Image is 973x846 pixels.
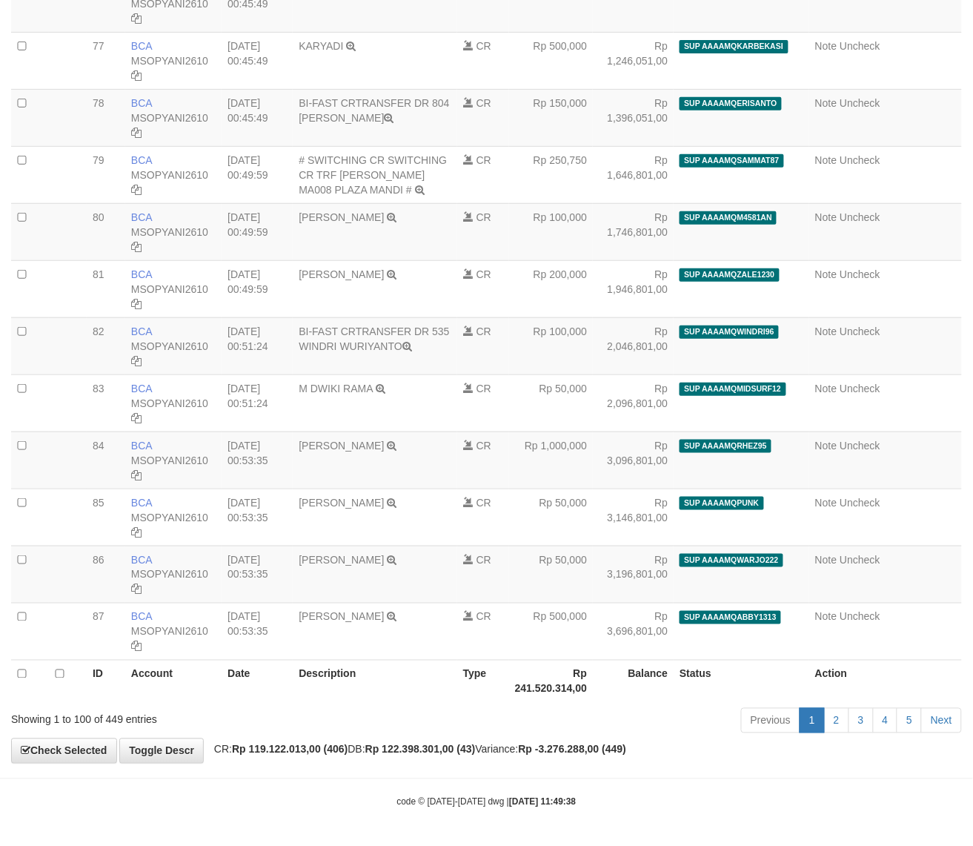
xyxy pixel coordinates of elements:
[131,154,152,166] span: BCA
[131,298,142,310] a: Copy MSOPYANI2610 to clipboard
[815,554,837,566] a: Note
[222,89,293,146] td: [DATE] 00:45:49
[222,32,293,89] td: [DATE] 00:45:49
[299,497,384,509] a: [PERSON_NAME]
[680,440,771,452] span: SUP AAAAMQRHEZ95
[849,708,874,733] a: 3
[299,611,384,623] a: [PERSON_NAME]
[593,32,674,89] td: Rp 1,246,051,00
[93,268,104,280] span: 81
[840,97,880,109] a: Uncheck
[87,660,125,702] th: ID
[840,440,880,452] a: Uncheck
[815,440,837,452] a: Note
[815,325,837,337] a: Note
[131,97,152,109] span: BCA
[680,383,786,395] span: SUP AAAAMQMIDSURF12
[131,70,142,82] a: Copy MSOPYANI2610 to clipboard
[93,97,104,109] span: 78
[222,146,293,203] td: [DATE] 00:49:59
[222,432,293,489] td: [DATE] 00:53:35
[815,383,837,394] a: Note
[680,211,777,224] span: SUP AAAAMQM4581AN
[476,154,491,166] span: CR
[131,526,142,538] a: Copy MSOPYANI2610 to clipboard
[840,154,880,166] a: Uncheck
[299,40,343,52] a: KARYADI
[593,203,674,260] td: Rp 1,746,801,00
[119,738,204,764] a: Toggle Descr
[131,340,208,352] a: MSOPYANI2610
[509,32,593,89] td: Rp 500,000
[680,325,779,338] span: SUP AAAAMQWINDRI96
[680,268,780,281] span: SUP AAAAMQZALE1230
[131,584,142,595] a: Copy MSOPYANI2610 to clipboard
[509,546,593,603] td: Rp 50,000
[222,203,293,260] td: [DATE] 00:49:59
[815,154,837,166] a: Note
[299,211,384,223] a: [PERSON_NAME]
[680,154,784,167] span: SUP AAAAMQSAMMAT87
[457,660,509,702] th: Type
[476,211,491,223] span: CR
[593,432,674,489] td: Rp 3,096,801,00
[840,383,880,394] a: Uncheck
[93,154,104,166] span: 79
[680,97,782,110] span: SUP AAAAMQERISANTO
[131,13,142,24] a: Copy MSOPYANI2610 to clipboard
[222,374,293,432] td: [DATE] 00:51:24
[476,40,491,52] span: CR
[93,325,104,337] span: 82
[93,383,104,394] span: 83
[131,397,208,409] a: MSOPYANI2610
[222,317,293,374] td: [DATE] 00:51:24
[476,268,491,280] span: CR
[131,283,208,295] a: MSOPYANI2610
[509,374,593,432] td: Rp 50,000
[131,469,142,481] a: Copy MSOPYANI2610 to clipboard
[131,440,152,452] span: BCA
[840,325,880,337] a: Uncheck
[131,554,152,566] span: BCA
[815,211,837,223] a: Note
[131,383,152,394] span: BCA
[131,569,208,581] a: MSOPYANI2610
[93,611,104,623] span: 87
[397,797,577,807] small: code © [DATE]-[DATE] dwg |
[680,554,783,566] span: SUP AAAAMQWARJO222
[593,317,674,374] td: Rp 2,046,801,00
[299,440,384,452] a: [PERSON_NAME]
[207,744,626,756] span: CR: DB: Variance:
[815,611,837,623] a: Note
[222,260,293,317] td: [DATE] 00:49:59
[509,660,593,702] th: Rp 241.520.314,00
[476,611,491,623] span: CR
[815,40,837,52] a: Note
[741,708,800,733] a: Previous
[593,260,674,317] td: Rp 1,946,801,00
[840,211,880,223] a: Uncheck
[519,744,627,756] strong: Rp -3.276.288,00 (449)
[365,744,476,756] strong: Rp 122.398.301,00 (43)
[476,97,491,109] span: CR
[593,660,674,702] th: Balance
[131,626,208,638] a: MSOPYANI2610
[131,40,152,52] span: BCA
[131,241,142,253] a: Copy MSOPYANI2610 to clipboard
[131,268,152,280] span: BCA
[476,554,491,566] span: CR
[131,355,142,367] a: Copy MSOPYANI2610 to clipboard
[131,412,142,424] a: Copy MSOPYANI2610 to clipboard
[509,260,593,317] td: Rp 200,000
[293,89,456,146] td: BI-FAST CRTRANSFER DR 804 [PERSON_NAME]
[299,383,373,394] a: M DWIKI RAMA
[232,744,348,756] strong: Rp 119.122.013,00 (406)
[131,169,208,181] a: MSOPYANI2610
[840,40,880,52] a: Uncheck
[840,611,880,623] a: Uncheck
[840,554,880,566] a: Uncheck
[680,40,788,53] span: SUP AAAAMQKARBEKASI
[222,546,293,603] td: [DATE] 00:53:35
[299,268,384,280] a: [PERSON_NAME]
[509,89,593,146] td: Rp 150,000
